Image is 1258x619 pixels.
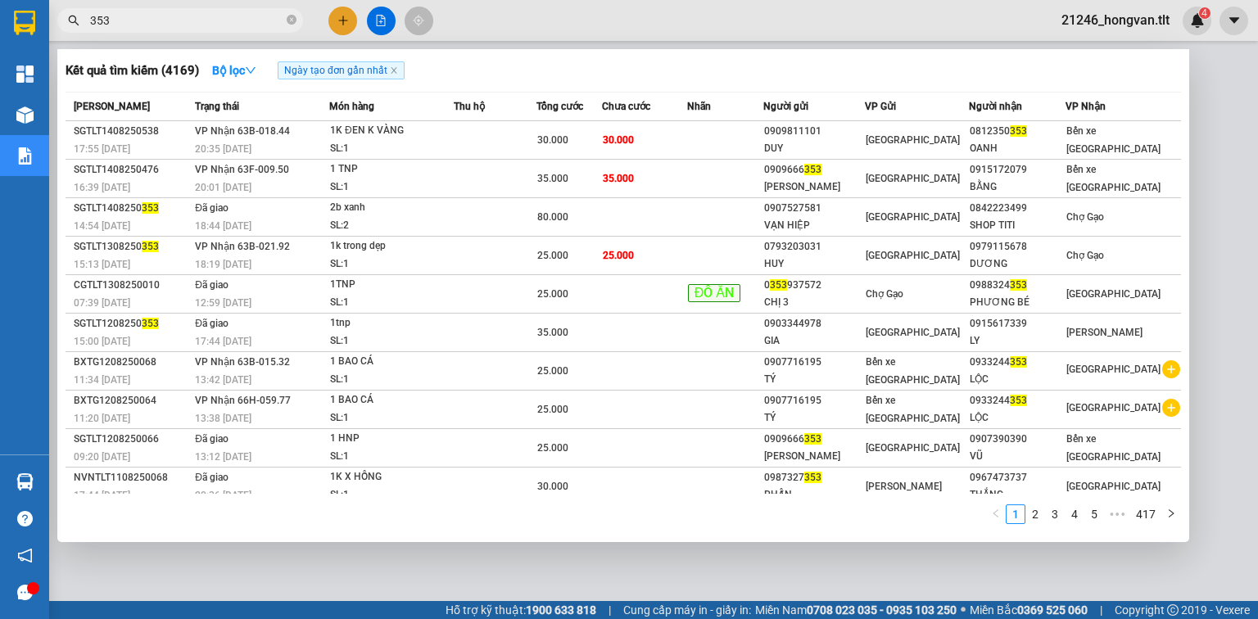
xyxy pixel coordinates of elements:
span: 11:20 [DATE] [74,413,130,424]
span: ••• [1104,504,1130,524]
div: [PERSON_NAME] [764,448,863,465]
span: Người nhận [969,101,1022,112]
div: SL: 2 [330,217,453,235]
div: SL: 1 [330,409,453,427]
span: 14:54 [DATE] [74,220,130,232]
div: 0842223499 [970,200,1065,217]
span: 25.000 [537,442,568,454]
div: SGTLT1208250 [74,315,190,332]
div: DUY [764,140,863,157]
div: 0907716195 [764,354,863,371]
span: 30.000 [537,134,568,146]
span: close-circle [287,13,296,29]
span: 17:44 [DATE] [195,336,251,347]
span: Tổng cước [536,101,583,112]
span: [GEOGRAPHIC_DATA] [866,211,960,223]
span: Đã giao [195,279,229,291]
span: 11:34 [DATE] [74,374,130,386]
span: VP Nhận 63B-018.44 [195,125,290,137]
img: warehouse-icon [16,106,34,124]
div: 1k trong dẹp [330,237,453,255]
span: 25.000 [537,365,568,377]
div: 0988324 [970,277,1065,294]
span: 17:44 [DATE] [74,490,130,501]
a: 4 [1066,505,1084,523]
div: LỘC [970,371,1065,388]
a: 1 [1007,505,1025,523]
span: Thu hộ [454,101,485,112]
a: 417 [1131,505,1161,523]
span: 25.000 [537,250,568,261]
div: 0933244 [970,392,1065,409]
span: [GEOGRAPHIC_DATA] [1066,364,1161,375]
span: 80.000 [537,211,568,223]
li: 1 [1006,504,1025,524]
span: 09:20 [DATE] [74,451,130,463]
li: Next Page [1161,504,1181,524]
span: [GEOGRAPHIC_DATA] [1066,481,1161,492]
span: 353 [1010,279,1027,291]
div: SL: 1 [330,448,453,466]
span: VP Gửi [865,101,896,112]
span: message [17,585,33,600]
span: down [245,65,256,76]
div: GIA [764,332,863,350]
div: BXTG1208250064 [74,392,190,409]
span: 20:35 [DATE] [195,143,251,155]
div: LỘC [970,409,1065,427]
div: NVNTLT1108250068 [74,469,190,486]
span: 35.000 [537,327,568,338]
div: 0915172079 [970,161,1065,178]
span: 07:39 [DATE] [74,297,130,309]
div: TÝ [764,371,863,388]
span: 13:12 [DATE] [195,451,251,463]
div: 0907527581 [764,200,863,217]
span: close [390,66,398,75]
span: 353 [770,279,787,291]
div: PHẤN [764,486,863,504]
span: VP Nhận 63B-015.32 [195,356,290,368]
div: 0909666 [764,431,863,448]
span: Bến xe [GEOGRAPHIC_DATA] [1066,125,1161,155]
span: [GEOGRAPHIC_DATA] [866,250,960,261]
span: question-circle [17,511,33,526]
li: 417 [1130,504,1161,524]
span: ĐỒ ĂN [688,284,740,303]
div: SL: 1 [330,178,453,197]
span: 35.000 [603,173,634,184]
span: [PERSON_NAME] [74,101,150,112]
span: 353 [804,433,821,445]
span: Bến xe [GEOGRAPHIC_DATA] [1066,433,1161,463]
span: 30.000 [603,134,634,146]
span: [PERSON_NAME] [866,481,942,492]
span: 25.000 [537,288,568,300]
span: VP Nhận 66H-059.77 [195,395,291,406]
div: SL: 1 [330,486,453,504]
span: 18:44 [DATE] [195,220,251,232]
span: [GEOGRAPHIC_DATA] [866,173,960,184]
button: right [1161,504,1181,524]
div: CGTLT1308250010 [74,277,190,294]
span: 35.000 [537,173,568,184]
span: Bến xe [GEOGRAPHIC_DATA] [1066,164,1161,193]
span: Đã giao [195,433,229,445]
li: Previous Page [986,504,1006,524]
span: Bến xe [GEOGRAPHIC_DATA] [866,395,960,424]
div: TÝ [764,409,863,427]
span: Nhãn [687,101,711,112]
a: 2 [1026,505,1044,523]
span: Đã giao [195,472,229,483]
div: SGTLT1408250538 [74,123,190,140]
div: SGTLT1208250066 [74,431,190,448]
span: 353 [1010,125,1027,137]
div: 1tnp [330,314,453,332]
div: 0793203031 [764,238,863,255]
span: 20:01 [DATE] [195,182,251,193]
span: 353 [142,241,159,252]
span: notification [17,548,33,563]
span: right [1166,508,1176,518]
div: SGTLT1408250 [74,200,190,217]
div: 0909666 [764,161,863,178]
div: 1 BAO CÁ [330,391,453,409]
span: Người gửi [763,101,808,112]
